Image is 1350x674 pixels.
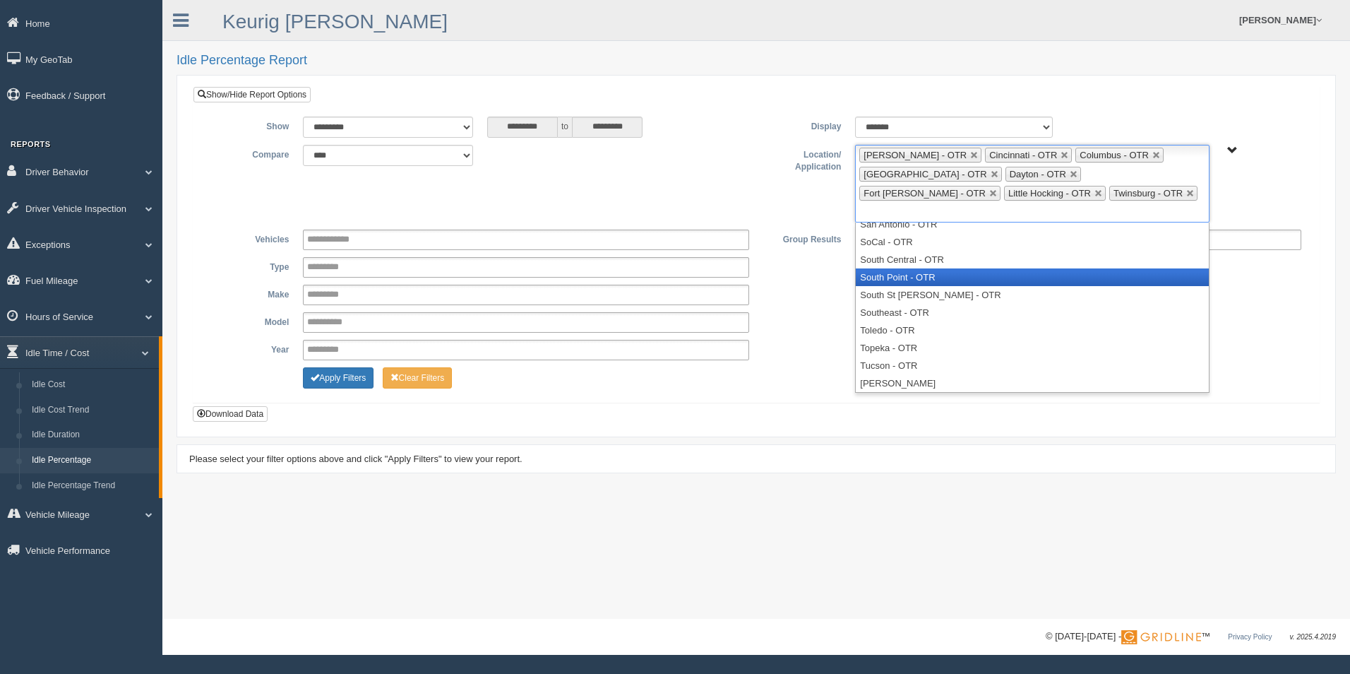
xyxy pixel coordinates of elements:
a: Idle Cost Trend [25,398,159,423]
span: Little Hocking - OTR [1008,188,1091,199]
label: Display [756,117,848,134]
li: Southeast - OTR [856,304,1208,321]
span: Columbus - OTR [1080,150,1149,160]
label: Show [204,117,296,134]
label: Vehicles [204,230,296,247]
a: Idle Duration [25,422,159,448]
a: Privacy Policy [1228,633,1272,641]
li: South St [PERSON_NAME] - OTR [856,286,1208,304]
span: Please select your filter options above and click "Apply Filters" to view your report. [189,454,522,464]
label: Location/ Application [756,145,848,174]
a: Idle Percentage Trend [25,473,159,499]
span: v. 2025.4.2019 [1290,633,1336,641]
a: Show/Hide Report Options [193,87,311,102]
button: Download Data [193,406,268,422]
div: © [DATE]-[DATE] - ™ [1046,629,1336,644]
label: Make [204,285,296,302]
label: Group Results [756,230,848,247]
h2: Idle Percentage Report [177,54,1336,68]
label: Compare [204,145,296,162]
li: South Central - OTR [856,251,1208,268]
a: Idle Percentage [25,448,159,473]
a: Idle Cost [25,372,159,398]
label: Type [204,257,296,274]
li: Toledo - OTR [856,321,1208,339]
label: Model [204,312,296,329]
button: Change Filter Options [303,367,374,389]
label: Year [204,340,296,357]
a: Keurig [PERSON_NAME] [222,11,448,32]
li: [PERSON_NAME] [856,374,1208,392]
span: Twinsburg - OTR [1113,188,1183,199]
li: South Point - OTR [856,268,1208,286]
span: Fort [PERSON_NAME] - OTR [864,188,986,199]
li: SoCal - OTR [856,233,1208,251]
img: Gridline [1121,630,1201,644]
li: San Antonio - OTR [856,215,1208,233]
span: Cincinnati - OTR [989,150,1057,160]
li: Tucson - OTR [856,357,1208,374]
span: Dayton - OTR [1010,169,1066,179]
span: to [558,117,572,138]
span: [PERSON_NAME] - OTR [864,150,967,160]
span: [GEOGRAPHIC_DATA] - OTR [864,169,986,179]
li: Topeka - OTR [856,339,1208,357]
button: Change Filter Options [383,367,453,389]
